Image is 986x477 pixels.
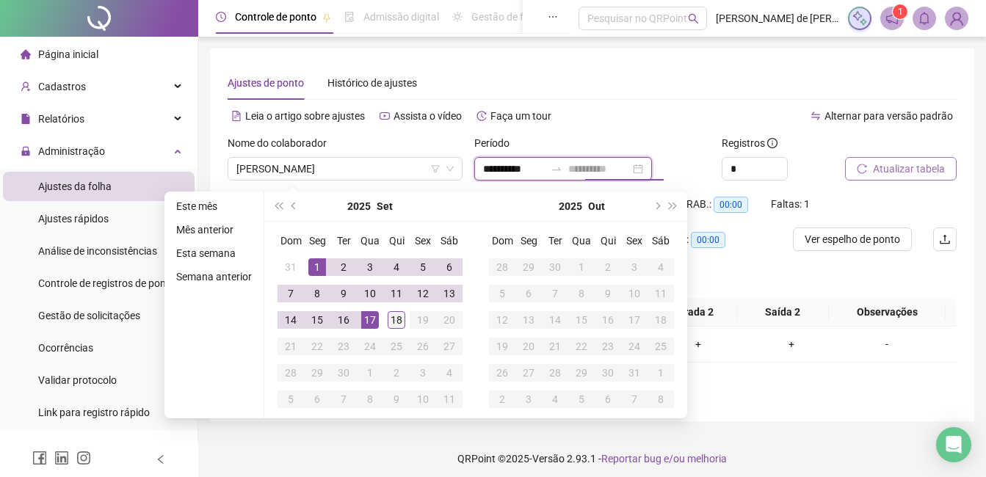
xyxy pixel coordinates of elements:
td: 2025-10-23 [595,333,621,360]
div: 8 [361,390,379,408]
button: month panel [377,192,393,221]
td: 2025-10-03 [410,360,436,386]
th: Seg [304,227,330,254]
td: 2025-10-04 [648,254,674,280]
td: 2025-09-13 [436,280,463,307]
div: 3 [520,390,537,408]
td: 2025-09-18 [383,307,410,333]
td: 2025-09-08 [304,280,330,307]
div: 9 [388,390,405,408]
td: 2025-10-02 [595,254,621,280]
div: Ajustes de ponto [228,75,304,91]
div: 8 [308,285,326,302]
div: 22 [573,338,590,355]
td: 2025-09-30 [330,360,357,386]
td: 2025-09-05 [410,254,436,280]
td: 2025-11-05 [568,386,595,412]
td: 2025-11-04 [542,386,568,412]
span: notification [885,12,899,25]
div: 7 [546,285,564,302]
div: 5 [493,285,511,302]
th: Qua [568,227,595,254]
div: 2 [599,258,617,276]
div: 1 [308,258,326,276]
td: 2025-10-25 [648,333,674,360]
label: Período [474,135,519,151]
div: 11 [441,390,458,408]
div: 5 [282,390,300,408]
span: upload [939,233,951,245]
div: + [657,336,739,352]
div: 15 [573,311,590,329]
span: Alternar para versão padrão [824,110,953,122]
th: Observações [829,298,946,327]
td: 2025-09-04 [383,254,410,280]
td: 2025-09-02 [330,254,357,280]
div: 23 [599,338,617,355]
span: history [476,111,487,121]
th: Sáb [648,227,674,254]
span: home [21,49,31,59]
td: 2025-10-11 [436,386,463,412]
div: 20 [441,311,458,329]
td: 2025-10-28 [542,360,568,386]
th: Seg [515,227,542,254]
div: 16 [335,311,352,329]
span: Assista o vídeo [394,110,462,122]
td: 2025-10-30 [595,360,621,386]
div: 18 [652,311,670,329]
div: 11 [652,285,670,302]
div: 3 [414,364,432,382]
span: sun [452,12,463,22]
span: Gestão de férias [471,11,545,23]
div: 29 [308,364,326,382]
div: 22 [308,338,326,355]
button: super-next-year [665,192,681,221]
span: Versão [532,453,565,465]
div: 17 [361,311,379,329]
div: 28 [282,364,300,382]
div: 3 [361,258,379,276]
li: Mês anterior [170,221,258,238]
div: 6 [308,390,326,408]
td: 2025-10-13 [515,307,542,333]
span: file-done [344,12,355,22]
div: 4 [652,258,670,276]
th: Sex [410,227,436,254]
span: 00:00 [714,197,748,213]
td: 2025-09-10 [357,280,383,307]
td: 2025-10-07 [542,280,568,307]
td: 2025-09-09 [330,280,357,307]
td: 2025-09-14 [278,307,304,333]
td: 2025-09-07 [278,280,304,307]
div: 12 [414,285,432,302]
div: 18 [388,311,405,329]
div: Quitações: [640,231,743,248]
td: 2025-09-28 [489,254,515,280]
td: 2025-09-27 [436,333,463,360]
td: 2025-09-11 [383,280,410,307]
td: 2025-10-31 [621,360,648,386]
div: 2 [388,364,405,382]
div: 28 [493,258,511,276]
span: Ajustes rápidos [38,213,109,225]
div: 24 [626,338,643,355]
td: 2025-10-09 [383,386,410,412]
th: Saída 2 [737,298,829,327]
span: youtube [380,111,390,121]
td: 2025-11-07 [621,386,648,412]
div: 31 [626,364,643,382]
div: 4 [388,258,405,276]
td: 2025-11-06 [595,386,621,412]
td: 2025-10-05 [489,280,515,307]
span: Validar protocolo [38,374,117,386]
td: 2025-10-04 [436,360,463,386]
div: Histórico de ajustes [327,75,417,91]
div: 5 [414,258,432,276]
td: 2025-09-29 [304,360,330,386]
span: 1 [898,7,903,17]
span: instagram [76,451,91,465]
div: + [750,336,832,352]
div: 30 [335,364,352,382]
button: Atualizar tabela [845,157,957,181]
